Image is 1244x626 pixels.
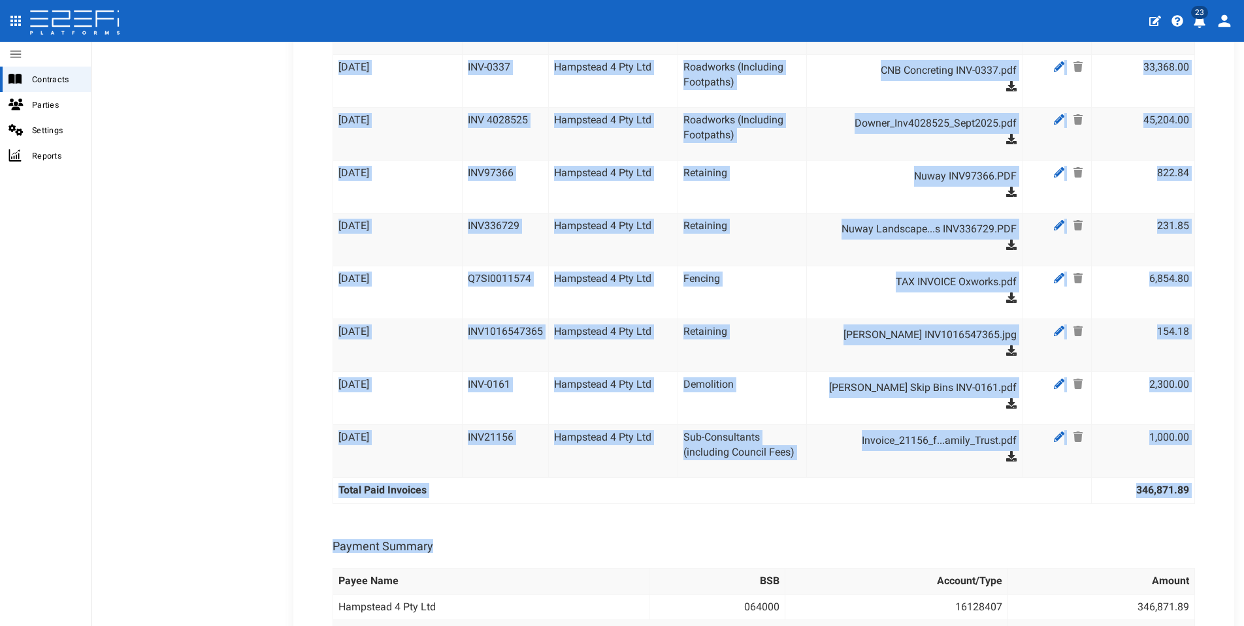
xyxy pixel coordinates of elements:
th: Total Paid Invoices [333,477,1091,503]
td: 2,300.00 [1091,371,1194,424]
td: Demolition [678,371,807,424]
td: Q7SI0011574 [462,266,548,319]
span: Contracts [32,72,80,87]
h3: Payment Summary [333,540,433,552]
td: INV336729 [462,213,548,266]
td: [DATE] [333,160,462,213]
td: Fencing [678,266,807,319]
td: Retaining [678,160,807,213]
td: 064000 [649,594,785,620]
td: Hampstead 4 Pty Ltd [548,319,678,371]
span: Settings [32,123,80,138]
a: Delete Payee [1070,112,1086,128]
td: 1,000.00 [1091,424,1194,477]
td: [DATE] [333,371,462,424]
td: Roadworks (Including Footpaths) [678,107,807,160]
td: Hampstead 4 Pty Ltd [548,371,678,424]
a: Nuway INV97366.PDF [825,166,1017,187]
td: Sub-Consultants (including Council Fees) [678,424,807,477]
td: [DATE] [333,107,462,160]
td: INV21156 [462,424,548,477]
a: Delete Payee [1070,429,1086,445]
th: Payee Name [333,568,649,594]
a: Delete Payee [1070,323,1086,339]
a: Nuway Landscape...s INV336729.PDF [825,219,1017,240]
a: [PERSON_NAME] Skip Bins INV-0161.pdf [825,377,1017,398]
td: INV 4028525 [462,107,548,160]
td: [DATE] [333,319,462,371]
td: Hampstead 4 Pty Ltd [548,213,678,266]
td: Retaining [678,319,807,371]
td: 16128407 [785,594,1007,620]
a: CNB Concreting INV-0337.pdf [825,60,1017,81]
td: [DATE] [333,424,462,477]
td: 154.18 [1091,319,1194,371]
th: Account/Type [785,568,1007,594]
a: Downer_Inv4028525_Sept2025.pdf [825,113,1017,134]
td: 346,871.89 [1008,594,1195,620]
td: Hampstead 4 Pty Ltd [333,594,649,620]
td: Roadworks (Including Footpaths) [678,54,807,107]
span: Parties [32,97,80,112]
a: [PERSON_NAME] INV1016547365.jpg [825,324,1017,345]
td: [DATE] [333,213,462,266]
td: Hampstead 4 Pty Ltd [548,424,678,477]
a: TAX INVOICE Oxworks.pdf [825,272,1017,292]
th: 346,871.89 [1091,477,1194,503]
th: Amount [1008,568,1195,594]
td: [DATE] [333,266,462,319]
td: 231.85 [1091,213,1194,266]
td: Hampstead 4 Pty Ltd [548,266,678,319]
td: INV-0161 [462,371,548,424]
td: INV1016547365 [462,319,548,371]
td: 6,854.80 [1091,266,1194,319]
td: INV-0337 [462,54,548,107]
a: Delete Payee [1070,376,1086,392]
td: 822.84 [1091,160,1194,213]
a: Delete Payee [1070,164,1086,181]
td: 45,204.00 [1091,107,1194,160]
td: 33,368.00 [1091,54,1194,107]
th: BSB [649,568,785,594]
td: Hampstead 4 Pty Ltd [548,160,678,213]
a: Delete Payee [1070,59,1086,75]
a: Delete Payee [1070,270,1086,287]
td: Hampstead 4 Pty Ltd [548,107,678,160]
td: INV97366 [462,160,548,213]
a: Delete Payee [1070,217,1086,234]
span: Reports [32,148,80,163]
td: [DATE] [333,54,462,107]
td: Retaining [678,213,807,266]
td: Hampstead 4 Pty Ltd [548,54,678,107]
a: Invoice_21156_f...amily_Trust.pdf [825,430,1017,451]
